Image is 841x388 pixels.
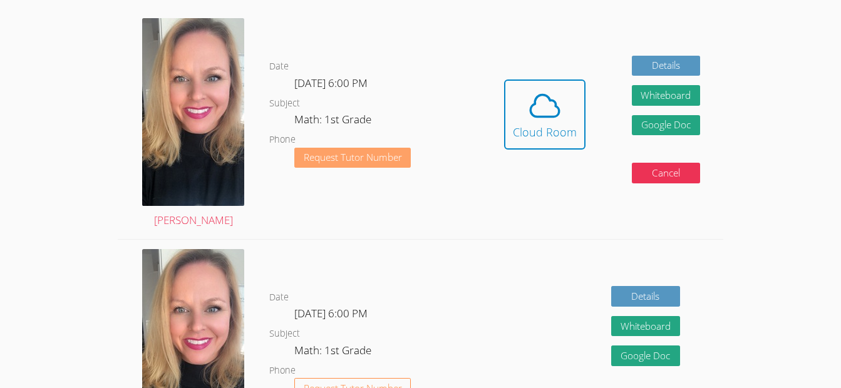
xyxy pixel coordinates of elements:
a: [PERSON_NAME] [142,18,244,230]
a: Google Doc [632,115,701,136]
dt: Subject [269,96,300,111]
a: Details [611,286,680,307]
dt: Phone [269,363,296,379]
div: Cloud Room [513,123,577,141]
button: Cloud Room [504,79,586,150]
button: Whiteboard [632,85,701,106]
button: Request Tutor Number [294,148,411,168]
a: Details [632,56,701,76]
a: Google Doc [611,345,680,366]
dt: Date [269,59,289,74]
dd: Math: 1st Grade [294,111,374,132]
button: Whiteboard [611,316,680,337]
span: Request Tutor Number [304,153,402,162]
button: Cancel [632,163,701,183]
dt: Phone [269,132,296,148]
span: [DATE] 6:00 PM [294,306,368,320]
img: avatar.png [142,18,244,206]
dt: Date [269,290,289,305]
dt: Subject [269,326,300,342]
span: [DATE] 6:00 PM [294,76,368,90]
dd: Math: 1st Grade [294,342,374,363]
